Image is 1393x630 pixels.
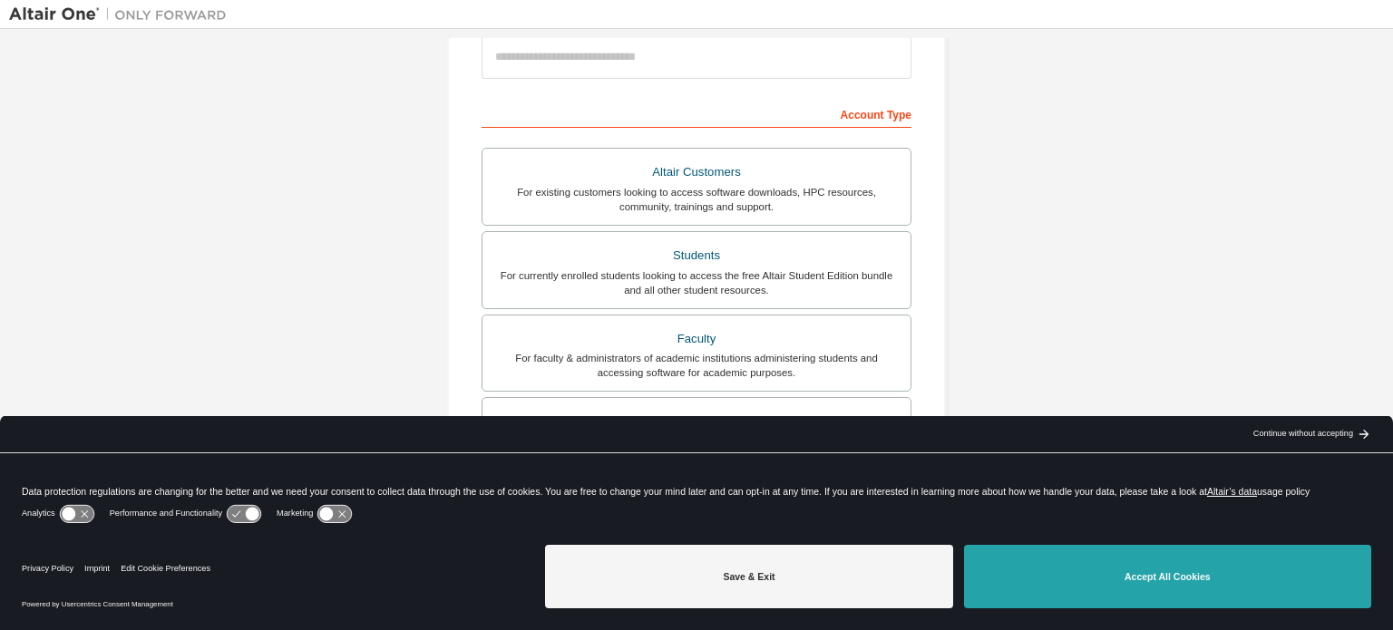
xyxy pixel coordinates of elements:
div: For currently enrolled students looking to access the free Altair Student Edition bundle and all ... [493,268,900,297]
div: Faculty [493,326,900,352]
div: Everyone else [493,409,900,434]
div: Students [493,243,900,268]
div: Altair Customers [493,160,900,185]
div: For existing customers looking to access software downloads, HPC resources, community, trainings ... [493,185,900,214]
img: Altair One [9,5,236,24]
div: For faculty & administrators of academic institutions administering students and accessing softwa... [493,351,900,380]
div: Account Type [482,99,911,128]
